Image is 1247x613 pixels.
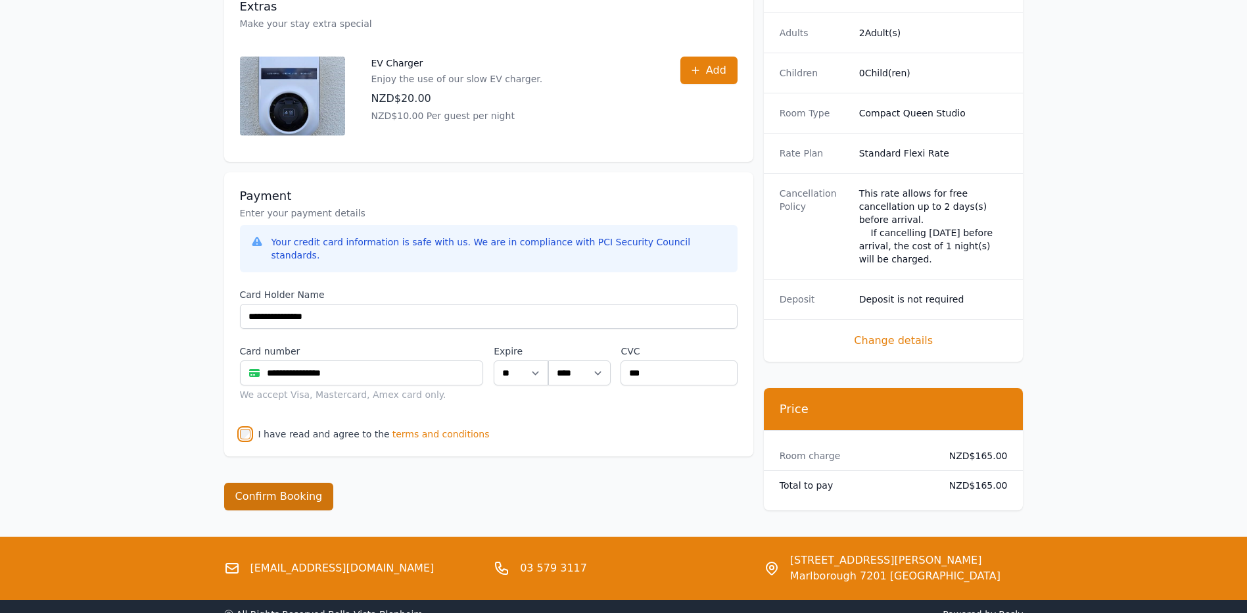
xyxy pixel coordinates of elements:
[859,66,1008,80] dd: 0 Child(ren)
[240,207,738,220] p: Enter your payment details
[859,107,1008,120] dd: Compact Queen Studio
[780,479,928,492] dt: Total to pay
[790,568,1000,584] span: Marlborough 7201 [GEOGRAPHIC_DATA]
[271,235,727,262] div: Your credit card information is safe with us. We are in compliance with PCI Security Council stan...
[780,147,849,160] dt: Rate Plan
[371,72,543,86] p: Enjoy the use of our slow EV charger.
[780,333,1008,349] span: Change details
[859,26,1008,39] dd: 2 Adult(s)
[240,288,738,301] label: Card Holder Name
[780,26,849,39] dt: Adults
[780,187,849,266] dt: Cancellation Policy
[371,57,543,70] p: EV Charger
[859,147,1008,160] dd: Standard Flexi Rate
[240,388,484,401] div: We accept Visa, Mastercard, Amex card only.
[706,62,726,78] span: Add
[780,66,849,80] dt: Children
[680,57,738,84] button: Add
[371,109,543,122] p: NZD$10.00 Per guest per night
[250,560,435,576] a: [EMAIL_ADDRESS][DOMAIN_NAME]
[780,449,928,462] dt: Room charge
[258,429,390,439] label: I have read and agree to the
[621,345,737,358] label: CVC
[371,91,543,107] p: NZD$20.00
[240,57,345,135] img: EV Charger
[780,107,849,120] dt: Room Type
[859,187,1008,266] div: This rate allows for free cancellation up to 2 days(s) before arrival. If cancelling [DATE] befor...
[859,293,1008,306] dd: Deposit is not required
[780,293,849,306] dt: Deposit
[780,401,1008,417] h3: Price
[548,345,610,358] label: .
[494,345,548,358] label: Expire
[240,188,738,204] h3: Payment
[240,17,738,30] p: Make your stay extra special
[224,483,334,510] button: Confirm Booking
[939,449,1008,462] dd: NZD$165.00
[520,560,587,576] a: 03 579 3117
[790,552,1000,568] span: [STREET_ADDRESS][PERSON_NAME]
[240,345,484,358] label: Card number
[939,479,1008,492] dd: NZD$165.00
[392,428,490,441] span: terms and conditions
